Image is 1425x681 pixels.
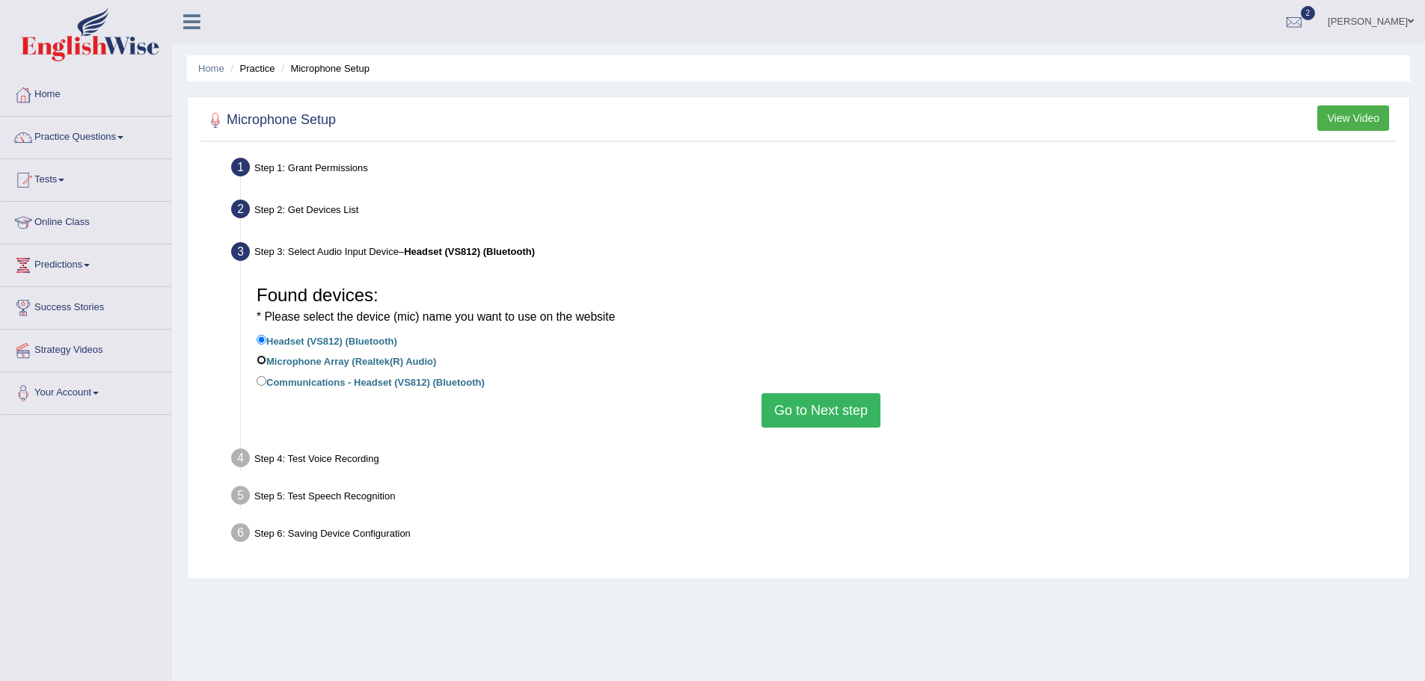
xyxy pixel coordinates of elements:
div: Step 1: Grant Permissions [224,153,1403,186]
div: Step 2: Get Devices List [224,195,1403,228]
li: Practice [227,61,275,76]
label: Microphone Array (Realtek(R) Audio) [257,352,436,369]
input: Microphone Array (Realtek(R) Audio) [257,355,266,365]
label: Headset (VS812) (Bluetooth) [257,332,397,348]
button: View Video [1317,105,1389,131]
small: * Please select the device (mic) name you want to use on the website [257,310,615,323]
a: Success Stories [1,287,171,324]
a: Home [1,74,171,111]
a: Practice Questions [1,117,171,154]
div: Step 6: Saving Device Configuration [224,519,1403,552]
div: Step 4: Test Voice Recording [224,444,1403,477]
a: Your Account [1,372,171,410]
button: Go to Next step [761,393,880,428]
a: Predictions [1,244,171,282]
a: Tests [1,159,171,197]
input: Communications - Headset (VS812) (Bluetooth) [257,376,266,386]
a: Home [198,63,224,74]
h3: Found devices: [257,286,1385,325]
label: Communications - Headset (VS812) (Bluetooth) [257,373,485,389]
div: Step 5: Test Speech Recognition [224,481,1403,514]
span: – [399,246,535,257]
a: Strategy Videos [1,330,171,367]
a: Online Class [1,202,171,239]
h2: Microphone Setup [204,109,336,132]
span: 2 [1301,6,1316,20]
b: Headset (VS812) (Bluetooth) [404,246,535,257]
input: Headset (VS812) (Bluetooth) [257,335,266,345]
li: Microphone Setup [278,61,370,76]
div: Step 3: Select Audio Input Device [224,238,1403,271]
